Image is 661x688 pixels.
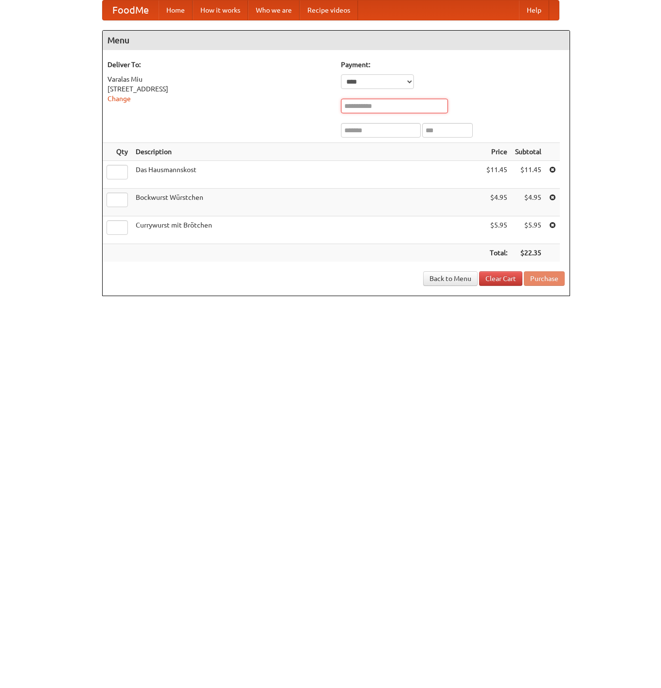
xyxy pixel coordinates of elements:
[103,143,132,161] th: Qty
[482,216,511,244] td: $5.95
[482,189,511,216] td: $4.95
[132,161,482,189] td: Das Hausmannskost
[341,60,565,70] h5: Payment:
[519,0,549,20] a: Help
[482,143,511,161] th: Price
[132,216,482,244] td: Currywurst mit Brötchen
[511,189,545,216] td: $4.95
[132,189,482,216] td: Bockwurst Würstchen
[107,60,331,70] h5: Deliver To:
[482,244,511,262] th: Total:
[107,74,331,84] div: Varalas Miu
[193,0,248,20] a: How it works
[479,271,522,286] a: Clear Cart
[107,95,131,103] a: Change
[248,0,300,20] a: Who we are
[103,0,159,20] a: FoodMe
[132,143,482,161] th: Description
[107,84,331,94] div: [STREET_ADDRESS]
[103,31,570,50] h4: Menu
[511,143,545,161] th: Subtotal
[511,161,545,189] td: $11.45
[511,244,545,262] th: $22.35
[482,161,511,189] td: $11.45
[159,0,193,20] a: Home
[524,271,565,286] button: Purchase
[300,0,358,20] a: Recipe videos
[423,271,478,286] a: Back to Menu
[511,216,545,244] td: $5.95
